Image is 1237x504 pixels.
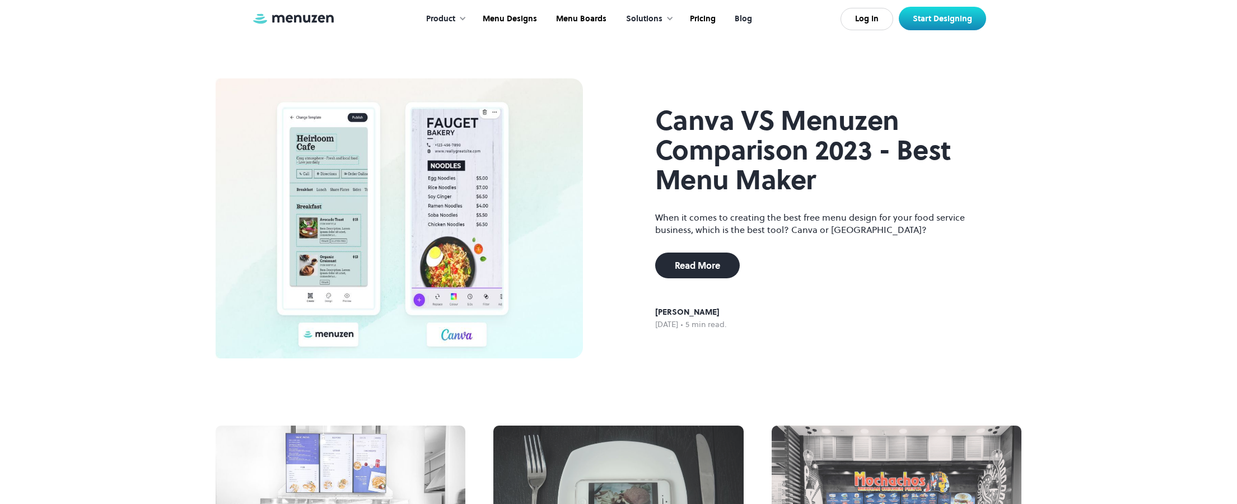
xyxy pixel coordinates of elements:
a: Menu Designs [472,2,545,36]
a: Pricing [679,2,724,36]
div: [PERSON_NAME] [655,306,727,319]
h1: Canva VS Menuzen Comparison 2023 - Best Menu Maker [655,106,986,194]
div: 5 min read. [685,319,727,331]
a: Read More [655,253,740,278]
a: Menu Boards [545,2,615,36]
p: When it comes to creating the best free menu design for your food service business, which is the ... [655,211,986,236]
div: [DATE] [655,319,678,331]
div: Solutions [615,2,679,36]
a: Start Designing [899,7,986,30]
a: Blog [724,2,760,36]
div: Product [426,13,455,25]
div: Solutions [626,13,662,25]
a: Log In [841,8,893,30]
div: Product [415,2,472,36]
div: Read More [675,261,720,270]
